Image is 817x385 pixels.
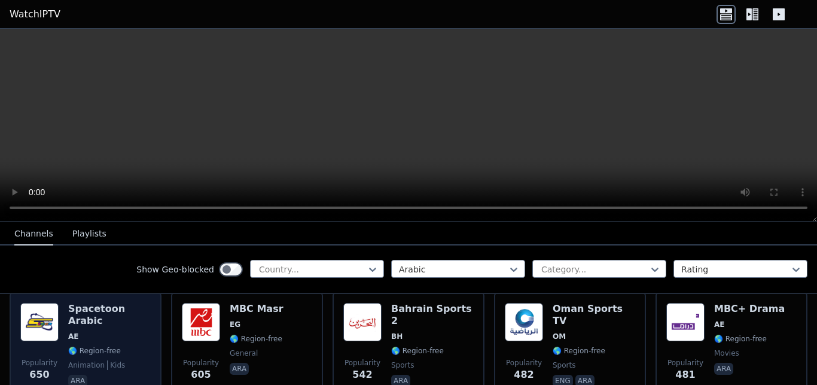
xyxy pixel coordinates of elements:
[230,363,249,375] p: ara
[675,368,695,382] span: 481
[230,320,240,329] span: EG
[72,223,106,245] button: Playlists
[68,303,151,327] h6: Spacetoon Arabic
[68,332,78,341] span: AE
[553,303,635,327] h6: Oman Sports TV
[14,223,53,245] button: Channels
[506,358,542,368] span: Popularity
[68,360,105,370] span: animation
[10,7,60,22] a: WatchIPTV
[230,348,258,358] span: general
[553,360,575,370] span: sports
[352,368,372,382] span: 542
[514,368,534,382] span: 482
[343,303,382,341] img: Bahrain Sports 2
[391,303,474,327] h6: Bahrain Sports 2
[391,332,403,341] span: BH
[136,263,214,275] label: Show Geo-blocked
[714,320,724,329] span: AE
[182,303,220,341] img: MBC Masr
[230,334,282,344] span: 🌎 Region-free
[553,346,605,356] span: 🌎 Region-free
[230,303,283,315] h6: MBC Masr
[107,360,125,370] span: kids
[714,303,785,315] h6: MBC+ Drama
[391,346,444,356] span: 🌎 Region-free
[29,368,49,382] span: 650
[68,346,121,356] span: 🌎 Region-free
[714,363,733,375] p: ara
[553,332,566,341] span: OM
[667,358,703,368] span: Popularity
[666,303,705,341] img: MBC+ Drama
[20,303,59,341] img: Spacetoon Arabic
[345,358,380,368] span: Popularity
[191,368,211,382] span: 605
[505,303,543,341] img: Oman Sports TV
[714,334,767,344] span: 🌎 Region-free
[714,348,739,358] span: movies
[183,358,219,368] span: Popularity
[391,360,414,370] span: sports
[22,358,57,368] span: Popularity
